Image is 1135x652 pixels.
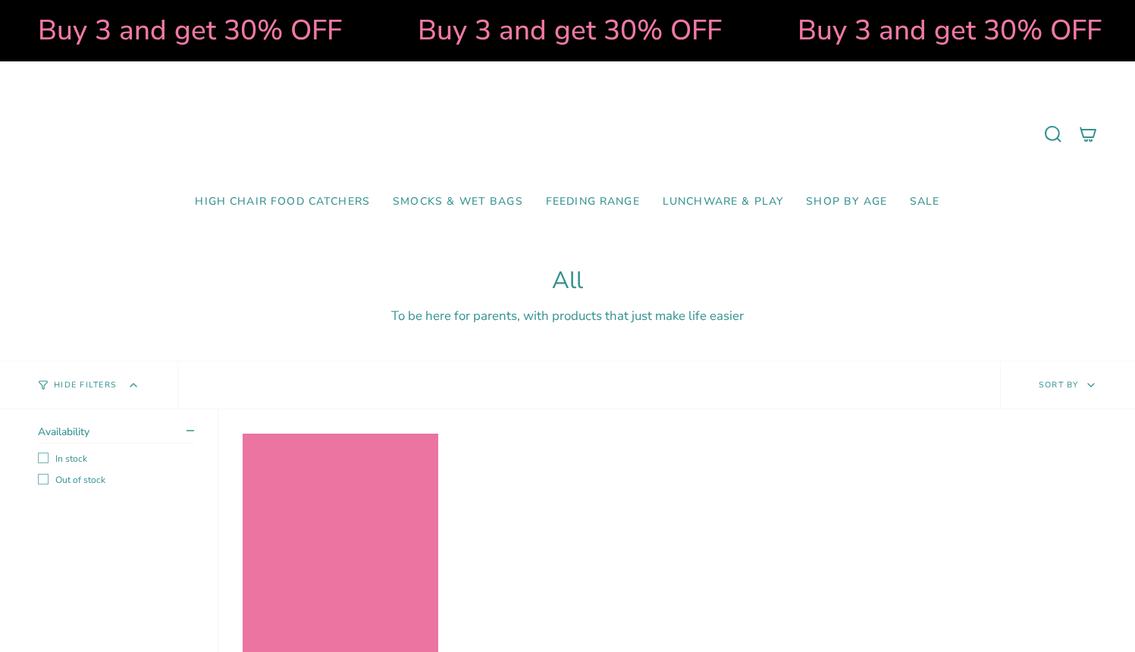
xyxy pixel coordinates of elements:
a: SALE [898,184,952,220]
summary: Availability [38,425,194,444]
a: Shop by Age [795,184,898,220]
a: Mumma’s Little Helpers [437,84,698,184]
a: Smocks & Wet Bags [381,184,535,220]
a: Feeding Range [535,184,651,220]
span: SALE [910,196,940,208]
span: Feeding Range [546,196,640,208]
a: Lunchware & Play [651,184,795,220]
label: Out of stock [38,474,194,486]
span: To be here for parents, with products that just make life easier [391,307,744,324]
span: Hide Filters [54,381,117,390]
strong: Buy 3 and get 30% OFF [786,11,1090,49]
h1: All [38,267,1097,295]
label: In stock [38,453,194,465]
span: Shop by Age [806,196,887,208]
span: Sort by [1039,379,1079,390]
span: High Chair Food Catchers [195,196,370,208]
strong: Buy 3 and get 30% OFF [406,11,710,49]
a: High Chair Food Catchers [183,184,381,220]
button: Sort by [1000,362,1135,409]
span: Smocks & Wet Bags [393,196,523,208]
span: Availability [38,425,89,439]
span: Lunchware & Play [663,196,783,208]
strong: Buy 3 and get 30% OFF [27,11,331,49]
